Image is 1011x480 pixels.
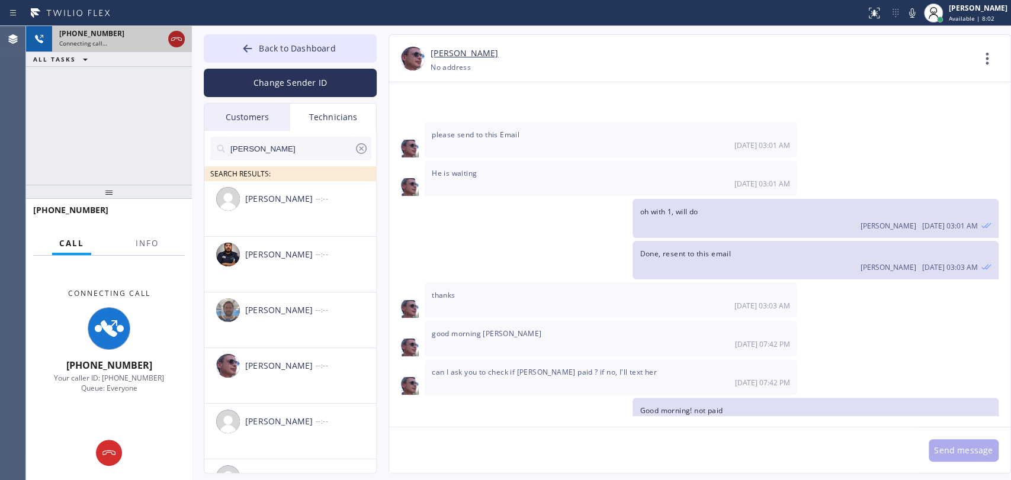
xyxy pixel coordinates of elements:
[59,238,84,249] span: Call
[52,232,91,255] button: Call
[259,43,335,54] span: Back to Dashboard
[316,192,377,205] div: --:--
[316,303,377,317] div: --:--
[949,3,1007,13] div: [PERSON_NAME]
[290,104,376,131] div: Technicians
[633,398,998,436] div: 08/27/2025 9:40 AM
[54,373,164,393] span: Your caller ID: [PHONE_NUMBER] Queue: Everyone
[432,290,455,300] span: thanks
[432,367,657,377] span: can I ask you to check if [PERSON_NAME] paid ? if no, I'll text her
[216,410,240,433] img: user.png
[633,199,998,237] div: 08/27/2025 9:01 AM
[735,339,790,349] span: [DATE] 07:42 PM
[431,60,471,74] div: No address
[432,168,477,178] span: He is waiting
[210,169,271,179] span: SEARCH RESULTS:
[245,359,316,373] div: [PERSON_NAME]
[33,204,108,215] span: [PHONE_NUMBER]
[929,439,999,462] button: Send message
[425,359,797,395] div: 08/27/2025 9:42 AM
[432,130,519,140] span: please send to this Email
[229,137,354,160] input: Search
[204,104,290,131] div: Customers
[401,339,419,356] img: c662e1afc41cad4f32e7664c8e1acece.jpeg
[432,328,541,339] span: good morning [PERSON_NAME]
[204,69,377,97] button: Change Sender ID
[316,247,377,261] div: --:--
[26,52,100,66] button: ALL TASKS
[216,187,240,211] img: user.png
[425,160,797,196] div: 08/27/2025 9:01 AM
[245,248,316,262] div: [PERSON_NAME]
[316,414,377,428] div: --:--
[425,282,797,318] div: 08/27/2025 9:03 AM
[861,262,916,272] span: [PERSON_NAME]
[734,301,790,311] span: [DATE] 03:03 AM
[431,47,498,60] a: [PERSON_NAME]
[33,55,76,63] span: ALL TASKS
[904,5,920,21] button: Mute
[96,440,122,466] button: Hang up
[245,304,316,317] div: [PERSON_NAME]
[204,34,377,63] button: Back to Dashboard
[68,288,150,298] span: Connecting Call
[168,31,185,47] button: Hang up
[734,140,790,150] span: [DATE] 03:01 AM
[401,377,419,395] img: c662e1afc41cad4f32e7664c8e1acece.jpeg
[734,179,790,189] span: [DATE] 03:01 AM
[922,221,978,231] span: [DATE] 03:01 AM
[245,192,316,206] div: [PERSON_NAME]
[401,47,425,70] img: c662e1afc41cad4f32e7664c8e1acece.jpeg
[401,300,419,318] img: c662e1afc41cad4f32e7664c8e1acece.jpeg
[129,232,166,255] button: Info
[59,39,107,47] span: Connecting call…
[136,238,159,249] span: Info
[316,359,377,372] div: --:--
[861,221,916,231] span: [PERSON_NAME]
[245,415,316,429] div: [PERSON_NAME]
[922,262,978,272] span: [DATE] 03:03 AM
[949,14,994,22] span: Available | 8:02
[401,178,419,196] img: c662e1afc41cad4f32e7664c8e1acece.jpeg
[66,359,152,372] span: [PHONE_NUMBER]
[640,249,730,259] span: Done, resent to this email
[425,321,797,356] div: 08/27/2025 9:42 AM
[425,122,797,157] div: 08/27/2025 9:01 AM
[216,354,240,378] img: c662e1afc41cad4f32e7664c8e1acece.jpeg
[216,298,240,322] img: 9ca38383586b758d992a3d3d10fcf11e.jpeg
[216,243,240,266] img: e74ac98611aa568e09a92587a0e23990.jpg
[401,140,419,157] img: c662e1afc41cad4f32e7664c8e1acece.jpeg
[633,241,998,279] div: 08/27/2025 9:03 AM
[735,378,790,388] span: [DATE] 07:42 PM
[640,405,723,415] span: Good morning! not paid
[59,28,124,38] span: [PHONE_NUMBER]
[640,207,698,217] span: oh with 1, will do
